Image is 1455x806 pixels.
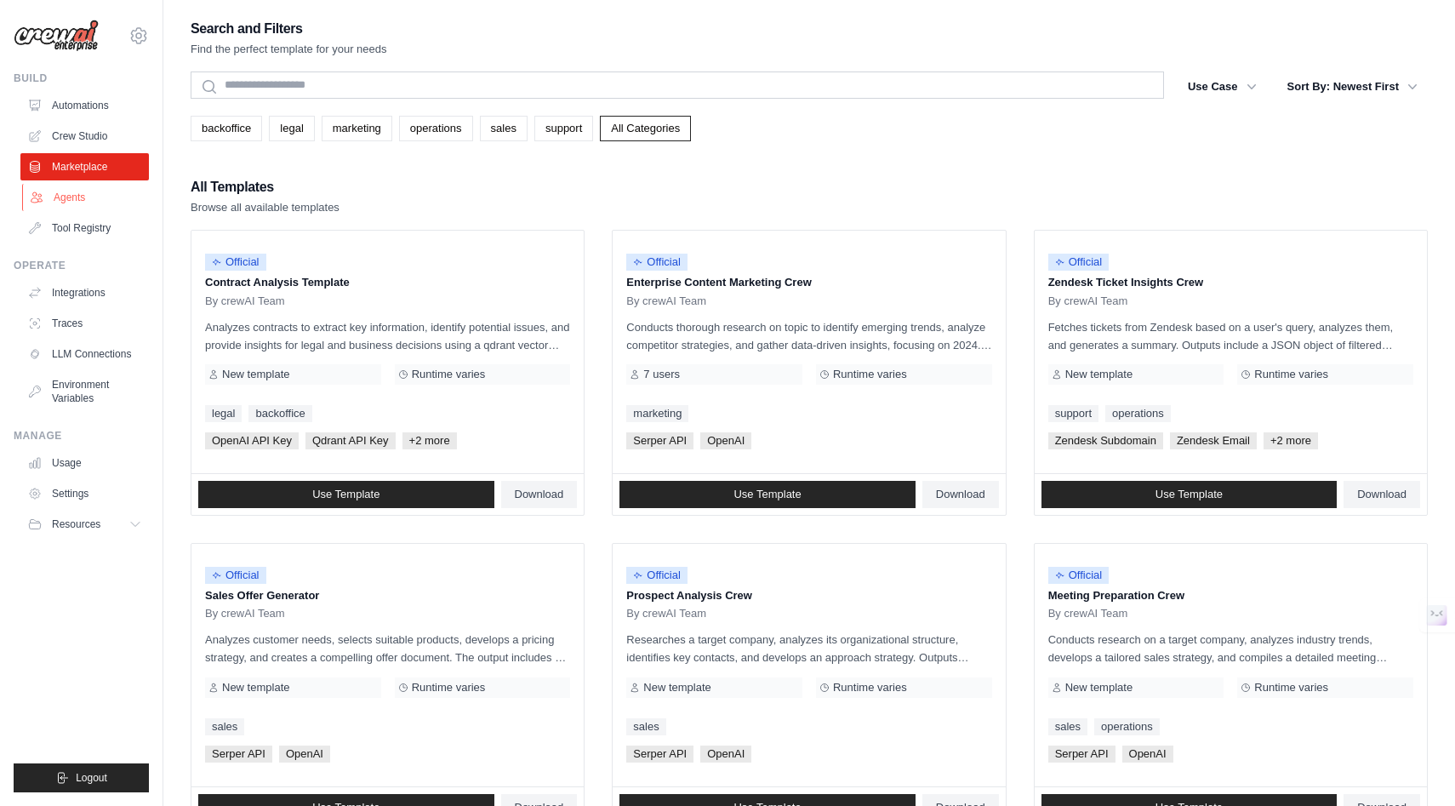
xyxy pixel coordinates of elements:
span: Runtime varies [833,681,907,695]
span: New template [222,368,289,381]
a: backoffice [248,405,311,422]
span: Official [205,567,266,584]
h2: Search and Filters [191,17,387,41]
span: Download [515,488,564,501]
a: Marketplace [20,153,149,180]
span: Logout [76,771,107,785]
button: Logout [14,763,149,792]
span: Zendesk Email [1170,432,1257,449]
a: backoffice [191,116,262,141]
a: Usage [20,449,149,477]
p: Conducts thorough research on topic to identify emerging trends, analyze competitor strategies, a... [626,318,991,354]
div: Manage [14,429,149,443]
a: support [534,116,593,141]
span: Official [1048,254,1110,271]
span: Official [626,567,688,584]
a: LLM Connections [20,340,149,368]
span: Serper API [626,432,693,449]
span: Serper API [1048,746,1115,763]
a: legal [205,405,242,422]
a: Tool Registry [20,214,149,242]
p: Zendesk Ticket Insights Crew [1048,274,1413,291]
span: Use Template [733,488,801,501]
a: Use Template [198,481,494,508]
span: 7 users [643,368,680,381]
span: By crewAI Team [626,294,706,308]
a: Download [922,481,999,508]
a: Use Template [619,481,916,508]
p: Fetches tickets from Zendesk based on a user's query, analyzes them, and generates a summary. Out... [1048,318,1413,354]
span: Qdrant API Key [305,432,396,449]
span: Use Template [1155,488,1223,501]
span: OpenAI [700,746,751,763]
p: Prospect Analysis Crew [626,587,991,604]
span: Runtime varies [412,681,486,695]
span: New template [1065,368,1133,381]
span: By crewAI Team [1048,607,1128,620]
span: Runtime varies [1254,681,1328,695]
span: Use Template [312,488,379,501]
span: Official [1048,567,1110,584]
p: Analyzes customer needs, selects suitable products, develops a pricing strategy, and creates a co... [205,631,570,666]
p: Researches a target company, analyzes its organizational structure, identifies key contacts, and ... [626,631,991,666]
a: Environment Variables [20,371,149,412]
a: sales [626,718,665,735]
a: sales [480,116,528,141]
span: Zendesk Subdomain [1048,432,1163,449]
span: By crewAI Team [205,294,285,308]
span: +2 more [1264,432,1318,449]
span: Serper API [626,746,693,763]
span: OpenAI [279,746,330,763]
span: By crewAI Team [205,607,285,620]
img: Logo [14,20,99,52]
span: +2 more [402,432,457,449]
button: Sort By: Newest First [1277,71,1428,102]
a: operations [1105,405,1171,422]
a: operations [1094,718,1160,735]
a: Settings [20,480,149,507]
p: Meeting Preparation Crew [1048,587,1413,604]
a: Automations [20,92,149,119]
p: Analyzes contracts to extract key information, identify potential issues, and provide insights fo... [205,318,570,354]
a: sales [1048,718,1087,735]
span: Official [205,254,266,271]
div: Build [14,71,149,85]
a: operations [399,116,473,141]
span: Resources [52,517,100,531]
p: Browse all available templates [191,199,339,216]
span: OpenAI [1122,746,1173,763]
p: Contract Analysis Template [205,274,570,291]
div: Operate [14,259,149,272]
span: Download [1357,488,1406,501]
a: Traces [20,310,149,337]
a: Download [501,481,578,508]
span: New template [222,681,289,695]
p: Conducts research on a target company, analyzes industry trends, develops a tailored sales strate... [1048,631,1413,666]
span: By crewAI Team [626,607,706,620]
a: legal [269,116,314,141]
span: By crewAI Team [1048,294,1128,308]
span: Download [936,488,985,501]
span: Serper API [205,746,272,763]
span: Runtime varies [833,368,907,381]
span: OpenAI [700,432,751,449]
p: Find the perfect template for your needs [191,41,387,58]
a: Crew Studio [20,123,149,150]
a: marketing [626,405,688,422]
a: Download [1344,481,1420,508]
a: Use Template [1041,481,1338,508]
button: Resources [20,511,149,538]
span: New template [643,681,710,695]
a: Agents [22,184,151,211]
a: All Categories [600,116,691,141]
a: marketing [322,116,392,141]
button: Use Case [1178,71,1267,102]
p: Sales Offer Generator [205,587,570,604]
a: Integrations [20,279,149,306]
p: Enterprise Content Marketing Crew [626,274,991,291]
a: sales [205,718,244,735]
span: New template [1065,681,1133,695]
span: OpenAI API Key [205,432,299,449]
span: Runtime varies [412,368,486,381]
span: Official [626,254,688,271]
